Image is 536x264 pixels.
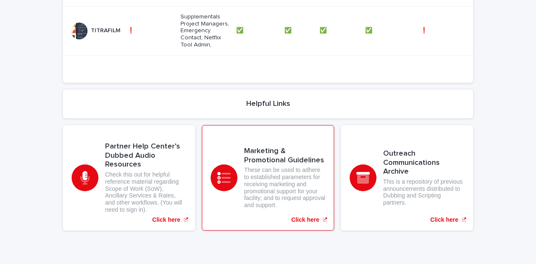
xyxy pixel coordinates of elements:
p: Click here [152,216,180,223]
p: ✅ [365,26,374,34]
p: Click here [291,216,320,223]
h3: Partner Help Center’s Dubbed Audio Resources [105,142,186,169]
p: These can be used to adhere to established parameters for receiving marketing and promotional sup... [244,167,325,209]
p: ❗️ [127,26,136,34]
h3: Outreach Communications Archive [383,149,464,177]
a: Click here [63,125,195,231]
p: TITRAFILM [91,27,121,34]
h2: Helpful Links [246,100,290,109]
p: This is a repository of previous announcements distributed to Dubbing and Scripting partners. [383,178,464,206]
p: ❗️ [420,26,429,34]
h3: Marketing & Promotional Guidelines [244,147,325,165]
p: Check this out for helpful reference material regarding Scope of Work (SoW), Ancillary Services &... [105,171,186,213]
a: Click here [202,125,334,231]
p: ✅ [236,26,245,34]
p: ✅ [284,26,293,34]
tr: TITRAFILM❗️❗️ Supplementals Project Managers, Emergency Contact, Netflix Tool Admin,✅✅ ✅✅ ✅✅ ✅✅ ❗️❗️ [63,6,473,55]
a: Click here [341,125,473,231]
p: ✅ [320,26,328,34]
p: Click here [430,216,459,223]
p: Supplementals Project Managers, Emergency Contact, Netflix Tool Admin, [180,13,230,49]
